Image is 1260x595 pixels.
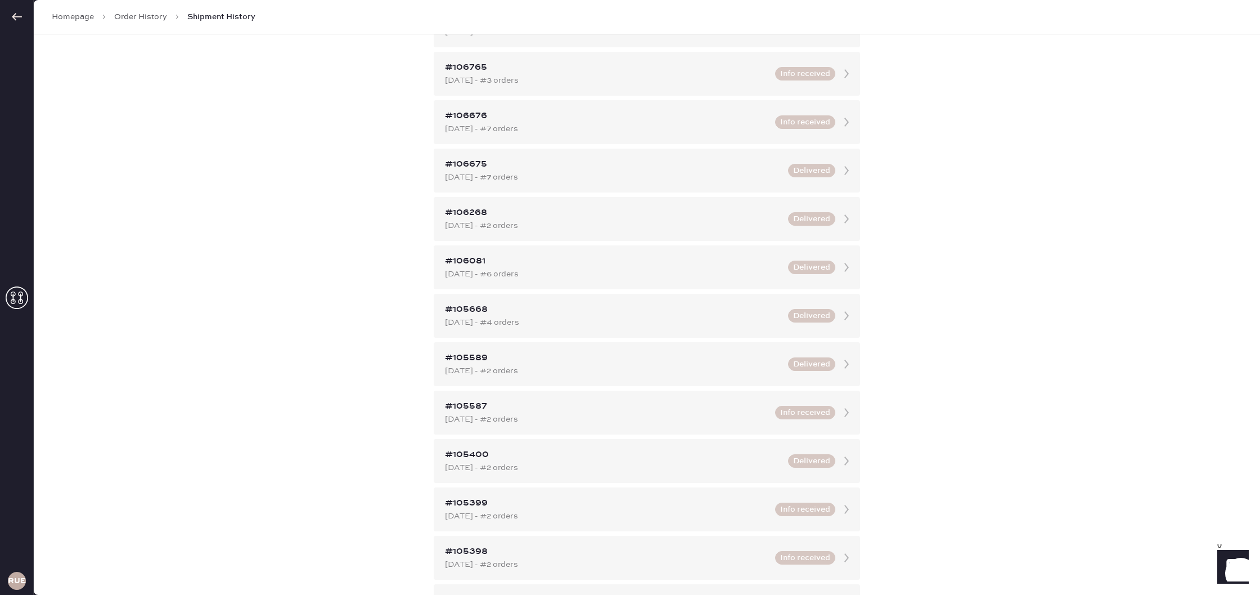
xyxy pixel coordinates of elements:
[775,115,835,129] button: Info received
[775,503,835,516] button: Info received
[788,164,835,177] button: Delivered
[445,316,781,329] div: [DATE] - #4 orders
[8,577,26,585] h3: RUESA
[445,351,781,365] div: #105589
[445,61,768,74] div: #106765
[445,448,781,462] div: #105400
[788,454,835,468] button: Delivered
[445,510,768,522] div: [DATE] - #2 orders
[445,496,768,510] div: #105399
[445,462,781,474] div: [DATE] - #2 orders
[445,254,781,268] div: #106081
[775,406,835,419] button: Info received
[788,212,835,226] button: Delivered
[788,309,835,323] button: Delivered
[445,413,768,426] div: [DATE] - #2 orders
[445,74,768,87] div: [DATE] - #3 orders
[1207,544,1255,593] iframe: Front Chat
[775,551,835,565] button: Info received
[445,171,781,184] div: [DATE] - #7 orders
[445,365,781,377] div: [DATE] - #2 orders
[775,67,835,80] button: Info received
[52,11,94,23] a: Homepage
[445,220,781,232] div: [DATE] - #2 orders
[445,109,768,123] div: #106676
[187,11,255,23] span: Shipment History
[445,545,768,558] div: #105398
[445,400,768,413] div: #105587
[445,268,781,280] div: [DATE] - #6 orders
[788,357,835,371] button: Delivered
[114,11,167,23] a: Order History
[788,261,835,274] button: Delivered
[445,123,768,135] div: [DATE] - #7 orders
[445,158,781,171] div: #106675
[445,558,768,571] div: [DATE] - #2 orders
[445,303,781,316] div: #105668
[445,206,781,220] div: #106268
